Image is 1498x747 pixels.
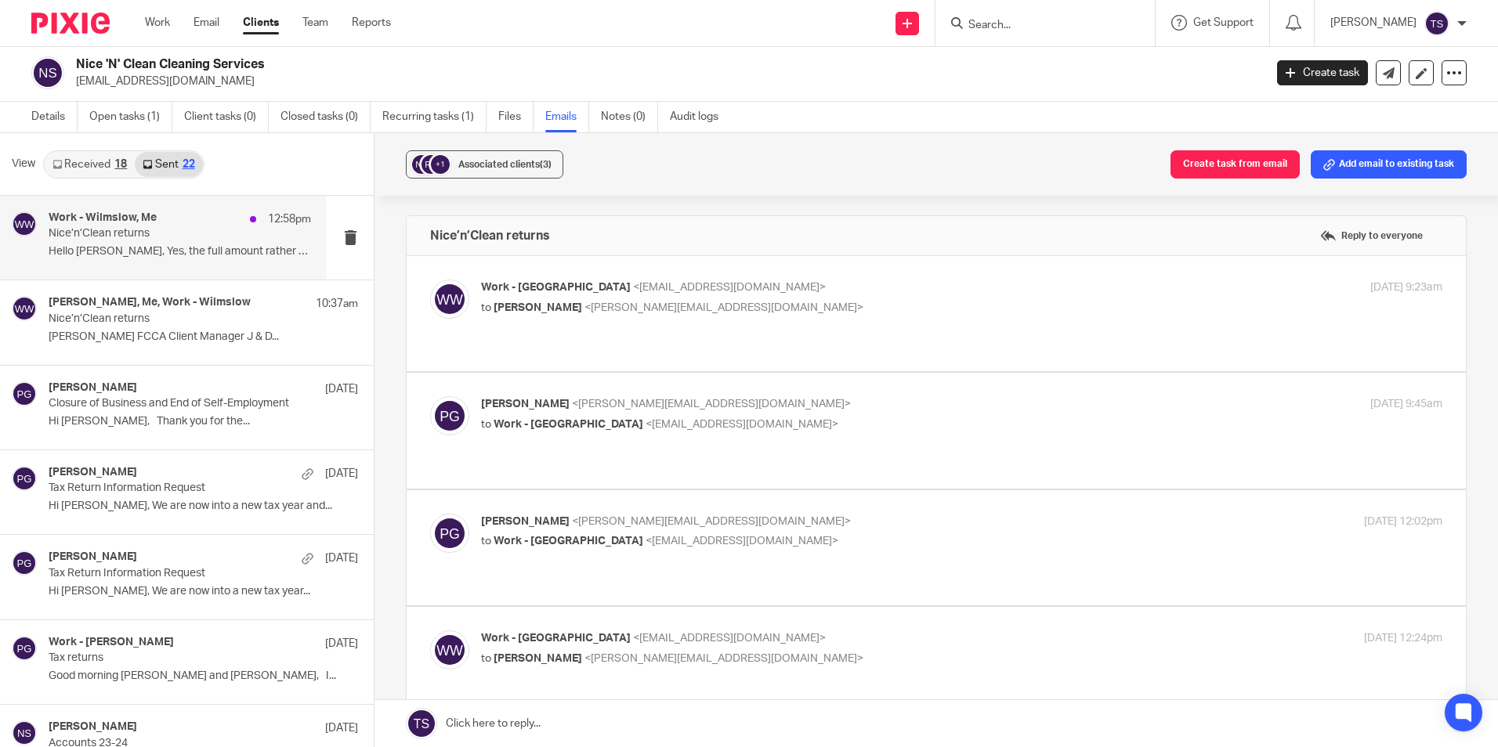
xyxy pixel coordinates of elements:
p: [DATE] [325,381,358,397]
img: svg%3E [12,550,37,576]
p: Tax Return Information Request [49,567,296,580]
label: Reply to everyone [1316,224,1427,247]
p: Nice’n’Clean returns [49,312,296,326]
h4: [PERSON_NAME] [49,381,137,395]
input: Search [967,19,1108,33]
p: [DATE] [325,550,358,566]
img: svg%3E [430,630,469,669]
span: Associated clients [458,160,552,169]
img: svg%3E [12,296,37,321]
a: Notes (0) [601,102,658,132]
img: svg%3E [12,636,37,661]
p: Hi [PERSON_NAME], We are now into a new tax year and... [49,500,358,513]
a: Email [194,15,219,31]
a: Files [498,102,534,132]
button: +1 Associated clients(3) [406,150,563,179]
span: to [481,302,491,313]
span: <[PERSON_NAME][EMAIL_ADDRESS][DOMAIN_NAME]> [572,516,851,527]
h4: [PERSON_NAME] [49,550,137,564]
div: 18 [114,159,127,170]
span: <[PERSON_NAME][EMAIL_ADDRESS][DOMAIN_NAME]> [584,302,863,313]
span: [PERSON_NAME] [494,302,582,313]
p: 10:37am [316,296,358,312]
img: svg%3E [12,720,37,745]
p: [PERSON_NAME] FCCA Client Manager J & D... [49,330,358,344]
img: svg%3E [12,381,37,406]
span: to [481,419,491,430]
div: +1 [431,155,450,174]
span: Work - [GEOGRAPHIC_DATA] [481,282,631,293]
p: [DATE] 9:45am [1370,396,1442,413]
img: svg%3E [1424,11,1449,36]
a: Audit logs [670,102,730,132]
span: <[EMAIL_ADDRESS][DOMAIN_NAME]> [633,633,826,644]
p: Tax returns [49,651,296,665]
span: Work - [GEOGRAPHIC_DATA] [494,536,643,547]
img: Pixie [31,13,110,34]
p: Hello [PERSON_NAME], Yes, the full amount rather than... [49,245,311,258]
a: Clients [243,15,279,31]
span: <[PERSON_NAME][EMAIL_ADDRESS][DOMAIN_NAME]> [572,399,851,410]
a: Emails [545,102,589,132]
span: Work - [GEOGRAPHIC_DATA] [494,419,643,430]
img: svg%3E [419,153,443,176]
h4: Work - [PERSON_NAME] [49,636,174,649]
span: [PERSON_NAME] [481,399,570,410]
a: Client tasks (0) [184,102,269,132]
a: Reports [352,15,391,31]
a: Sent22 [135,152,202,177]
p: [DATE] [325,636,358,651]
h4: Nice’n’Clean returns [430,228,550,244]
p: [EMAIL_ADDRESS][DOMAIN_NAME] [76,74,1254,89]
p: Hi [PERSON_NAME], We are now into a new tax year... [49,585,358,598]
p: Tax Return Information Request [49,482,296,495]
img: svg%3E [12,466,37,491]
a: Work [145,15,170,31]
h4: [PERSON_NAME] [49,466,137,479]
a: Details [31,102,78,132]
p: [DATE] 12:02pm [1364,514,1442,530]
a: Recurring tasks (1) [382,102,487,132]
p: [DATE] [325,720,358,736]
p: 12:58pm [268,211,311,227]
h4: [PERSON_NAME], Me, Work - Wilmslow [49,296,251,309]
a: Received18 [45,152,135,177]
img: svg%3E [430,396,469,435]
h4: [PERSON_NAME] [49,720,137,734]
p: [DATE] [325,466,358,482]
span: to [481,536,491,547]
p: Closure of Business and End of Self-Employment [49,397,296,410]
a: Team [302,15,328,31]
span: [PERSON_NAME] [481,516,570,527]
img: svg%3E [31,56,64,89]
p: Hi [PERSON_NAME], Thank you for the... [49,415,358,428]
span: Work - [GEOGRAPHIC_DATA] [481,633,631,644]
a: Closed tasks (0) [280,102,371,132]
h2: Nice 'N' Clean Cleaning Services [76,56,1018,73]
a: Open tasks (1) [89,102,172,132]
span: <[PERSON_NAME][EMAIL_ADDRESS][DOMAIN_NAME]> [584,653,863,664]
a: Create task [1277,60,1368,85]
button: Create task from email [1171,150,1300,179]
span: <[EMAIL_ADDRESS][DOMAIN_NAME]> [646,419,838,430]
img: svg%3E [430,280,469,319]
span: (3) [540,160,552,169]
div: 22 [183,159,195,170]
img: svg%3E [12,211,37,236]
p: [DATE] 12:24pm [1364,630,1442,647]
p: Nice’n’Clean returns [49,227,259,240]
span: [PERSON_NAME] [494,653,582,664]
p: Good morning [PERSON_NAME] and [PERSON_NAME], I... [49,669,358,683]
h4: Work - Wilmslow, Me [49,211,157,225]
img: svg%3E [430,514,469,553]
p: [PERSON_NAME] [1330,15,1417,31]
span: <[EMAIL_ADDRESS][DOMAIN_NAME]> [633,282,826,293]
span: <[EMAIL_ADDRESS][DOMAIN_NAME]> [646,536,838,547]
p: [DATE] 9:23am [1370,280,1442,296]
img: svg%3E [410,153,433,176]
span: to [481,653,491,664]
button: Add email to existing task [1311,150,1467,179]
span: View [12,156,35,172]
span: Get Support [1193,17,1254,28]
